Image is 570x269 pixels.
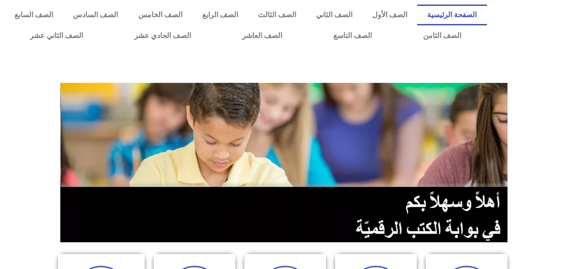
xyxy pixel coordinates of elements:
[362,5,417,25] a: الصف الأول
[217,25,308,46] a: الصف العاشر
[417,5,487,25] a: الصفحة الرئيسية
[248,5,306,25] a: الصف الثالث
[128,5,192,25] a: الصف الخامس
[192,5,248,25] a: الصف الرابع
[63,5,128,25] a: الصف السادس
[308,25,398,46] a: الصف التاسع
[5,5,63,25] a: الصف السابع
[398,25,487,46] a: الصف الثامن
[306,5,362,25] a: الصف الثاني
[5,25,109,46] a: الصف الثاني عشر
[109,25,217,46] a: الصف الحادي عشر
